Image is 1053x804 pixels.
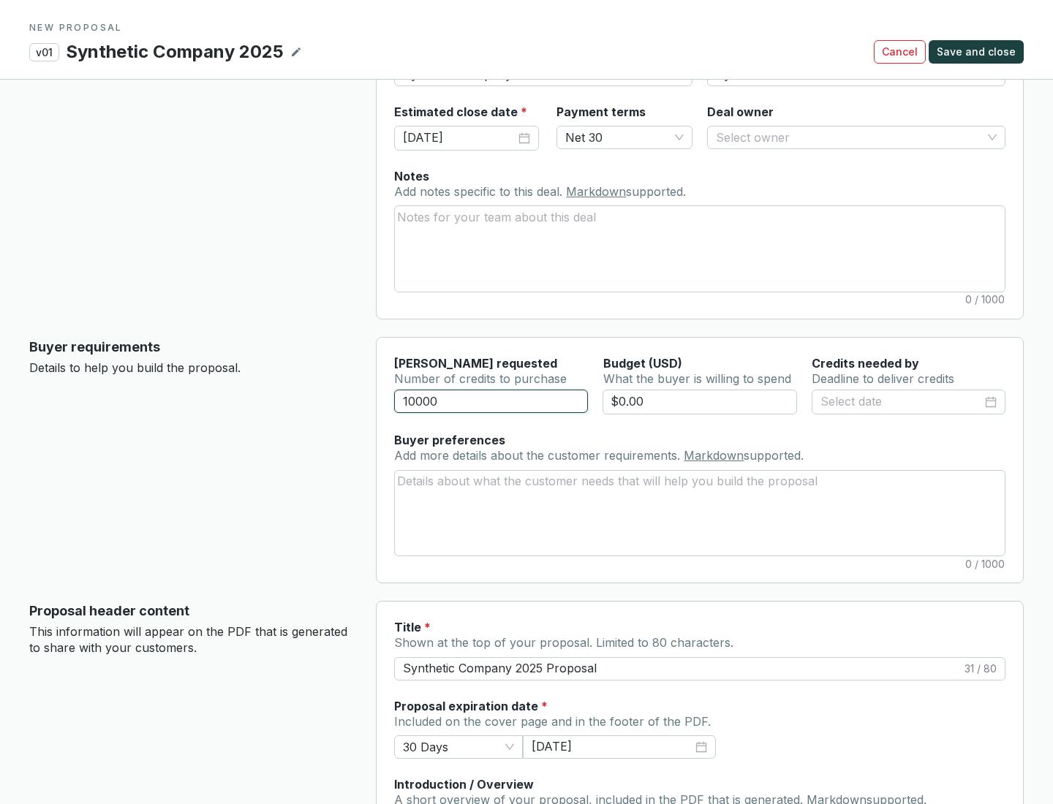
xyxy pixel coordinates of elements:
a: Markdown [684,448,744,463]
label: Buyer preferences [394,432,505,448]
label: [PERSON_NAME] requested [394,355,557,371]
p: Synthetic Company 2025 [65,39,284,64]
p: Details to help you build the proposal. [29,360,352,376]
input: Select date [820,392,982,412]
label: Notes [394,168,429,184]
a: Markdown [566,184,626,199]
p: Buyer requirements [29,337,352,357]
p: Proposal header content [29,601,352,621]
button: Save and close [929,40,1024,64]
input: Select date [532,738,692,756]
span: Cancel [882,45,918,59]
input: Select date [403,129,516,148]
span: Included on the cover page and in the footer of the PDF. [394,714,711,729]
span: What the buyer is willing to spend [603,371,791,386]
label: Estimated close date [394,104,527,120]
span: Deadline to deliver credits [812,371,954,386]
button: Cancel [874,40,926,64]
p: NEW PROPOSAL [29,22,1024,34]
span: Add notes specific to this deal. [394,184,566,199]
label: Proposal expiration date [394,698,548,714]
span: 30 Days [403,736,514,758]
span: 31 / 80 [965,661,997,676]
span: Add more details about the customer requirements. [394,448,684,463]
p: v01 [29,43,59,61]
p: This information will appear on the PDF that is generated to share with your customers. [29,624,352,656]
span: Net 30 [565,126,684,148]
span: supported. [626,184,686,199]
span: Budget (USD) [603,356,682,371]
span: Save and close [937,45,1016,59]
label: Payment terms [556,104,646,120]
span: supported. [744,448,804,463]
label: Deal owner [707,104,774,120]
label: Introduction / Overview [394,776,534,792]
label: Title [394,619,431,635]
label: Credits needed by [812,355,919,371]
span: Number of credits to purchase [394,371,567,386]
span: Shown at the top of your proposal. Limited to 80 characters. [394,635,733,650]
